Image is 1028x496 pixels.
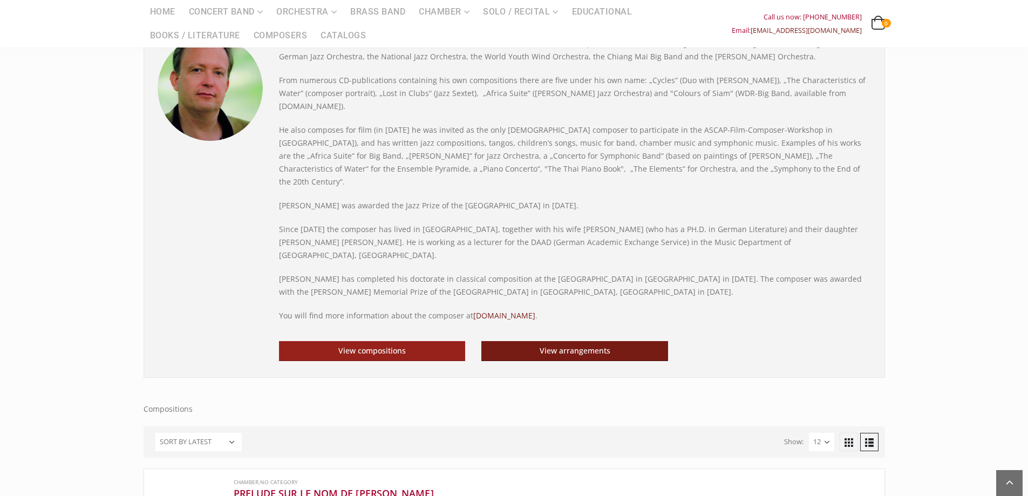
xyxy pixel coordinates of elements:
[234,478,258,486] a: Chamber
[481,341,668,361] a: View arrangements
[279,341,466,361] a: View compositions
[882,19,890,28] span: 0
[840,433,858,451] a: Grid View
[314,24,372,47] a: Catalogs
[279,124,871,188] p: He also composes for film (in [DATE] he was invited as the only [DEMOGRAPHIC_DATA] composer to pa...
[279,199,871,212] p: [PERSON_NAME] was awarded the Jazz Prize of the [GEOGRAPHIC_DATA] in [DATE].
[247,24,314,47] a: Composers
[234,478,822,487] span: ,
[732,10,862,24] div: Call us now: [PHONE_NUMBER]
[158,36,263,141] img: Wollmann_2
[279,37,871,63] p: [PERSON_NAME] conducted the Sofia Radio Orchestra, [GEOGRAPHIC_DATA], the Südpoolensemble, the WD...
[860,433,879,451] a: List View
[144,24,247,47] a: Books / Literature
[155,433,242,451] select: Shop order
[279,223,871,262] p: Since [DATE] the composer has lived in [GEOGRAPHIC_DATA], together with his wife [PERSON_NAME] (w...
[473,310,535,321] a: [DOMAIN_NAME]
[784,435,804,449] label: Show:
[260,478,298,486] a: No Category
[751,26,862,35] a: [EMAIL_ADDRESS][DOMAIN_NAME]
[279,309,871,322] p: You will find more information about the composer at .
[732,24,862,37] div: Email:
[279,74,871,113] p: From numerous CD-publications containing his own compositions there are five under his own name: ...
[279,273,871,298] p: [PERSON_NAME] has completed his doctorate in classical composition at the [GEOGRAPHIC_DATA] in [G...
